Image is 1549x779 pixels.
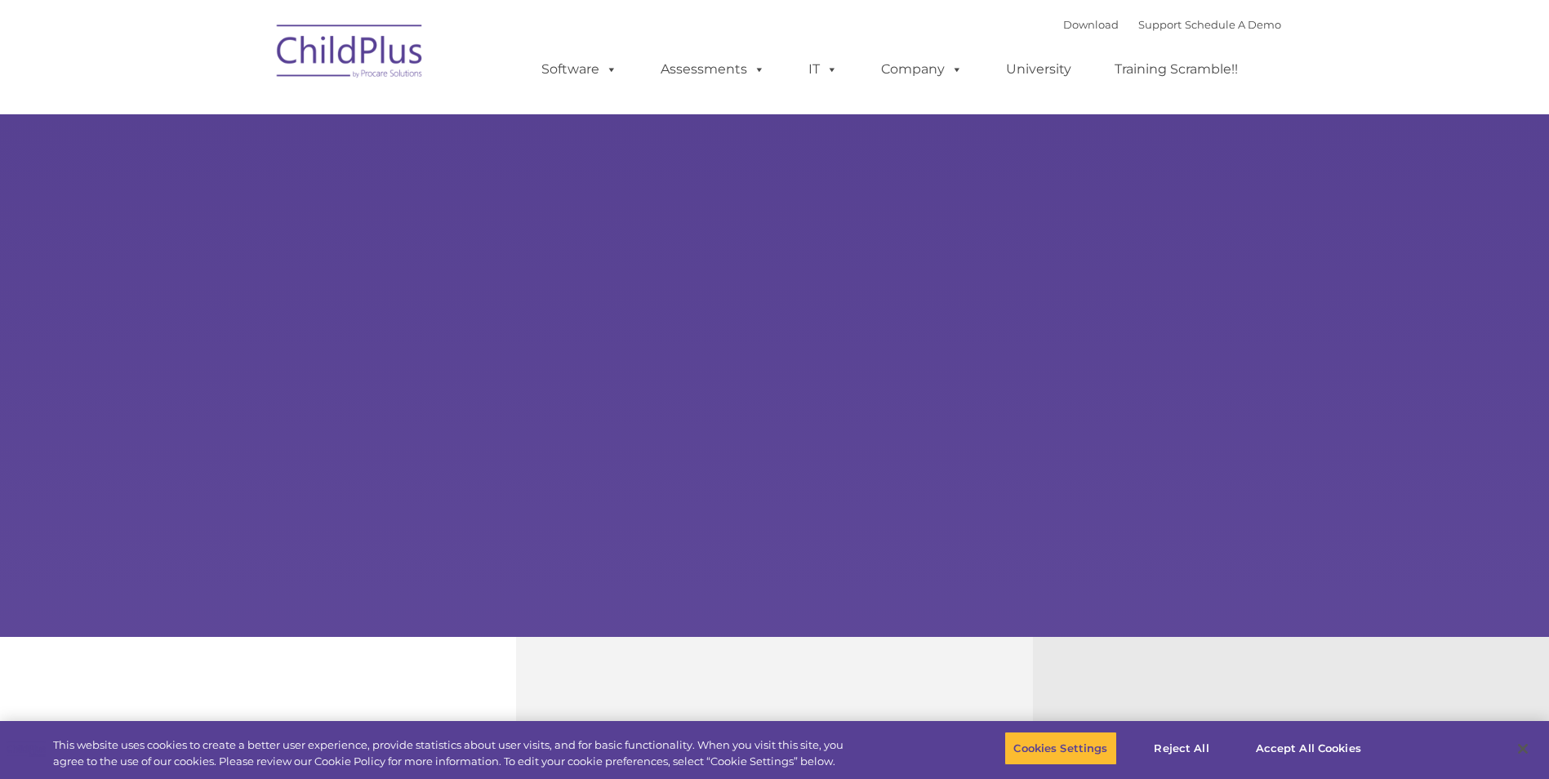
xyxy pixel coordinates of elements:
a: Training Scramble!! [1098,53,1254,86]
button: Reject All [1131,732,1233,766]
a: Download [1063,18,1119,31]
div: This website uses cookies to create a better user experience, provide statistics about user visit... [53,737,852,769]
a: Schedule A Demo [1185,18,1281,31]
button: Close [1505,731,1541,767]
a: University [990,53,1088,86]
img: ChildPlus by Procare Solutions [269,13,432,95]
font: | [1063,18,1281,31]
a: Assessments [644,53,781,86]
a: Software [525,53,634,86]
a: IT [792,53,854,86]
button: Cookies Settings [1004,732,1116,766]
a: Support [1138,18,1182,31]
button: Accept All Cookies [1247,732,1370,766]
a: Company [865,53,979,86]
